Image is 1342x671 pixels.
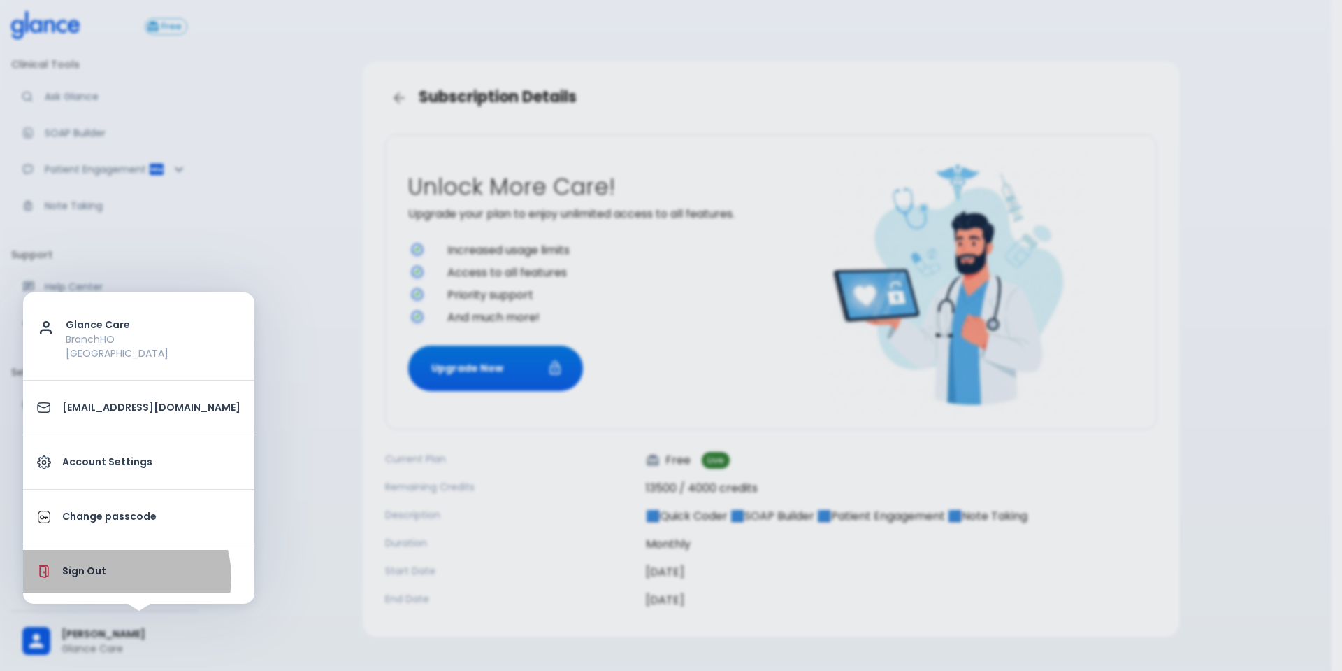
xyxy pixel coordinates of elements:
p: Branch HO [66,332,240,346]
p: Account Settings [62,455,240,469]
p: [EMAIL_ADDRESS][DOMAIN_NAME] [62,400,240,415]
p: Sign Out [62,564,240,579]
p: Glance Care [66,318,240,332]
p: [GEOGRAPHIC_DATA] [66,346,240,360]
p: Change passcode [62,509,240,524]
